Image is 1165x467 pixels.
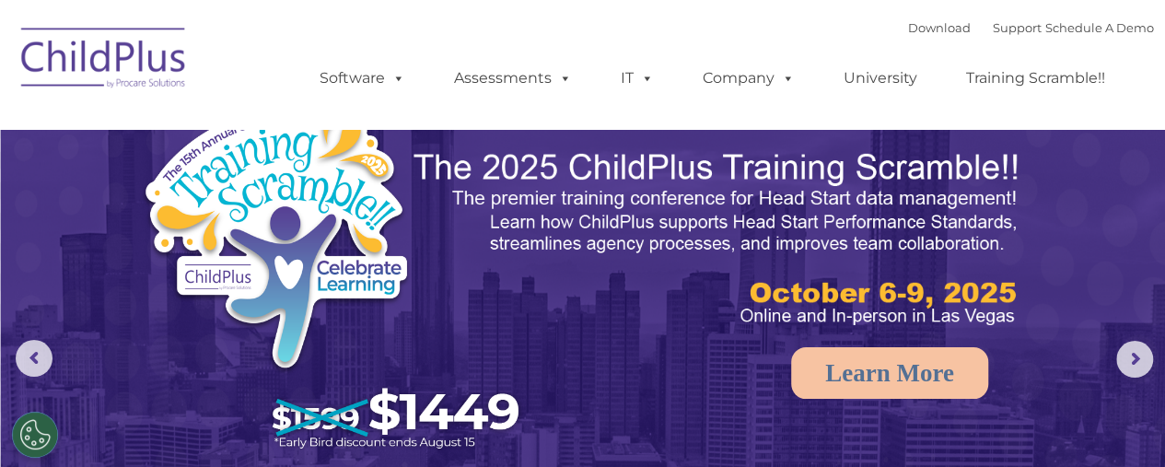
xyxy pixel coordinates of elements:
a: Learn More [791,347,988,399]
a: Download [908,20,971,35]
a: Schedule A Demo [1045,20,1154,35]
img: ChildPlus by Procare Solutions [12,15,196,107]
a: Software [301,60,424,97]
font: | [908,20,1154,35]
a: Training Scramble!! [948,60,1124,97]
a: Support [993,20,1042,35]
span: Phone number [256,197,334,211]
a: Company [684,60,813,97]
span: Last name [256,122,312,135]
button: Cookies Settings [12,412,58,458]
a: Assessments [436,60,590,97]
a: IT [602,60,672,97]
a: University [825,60,936,97]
